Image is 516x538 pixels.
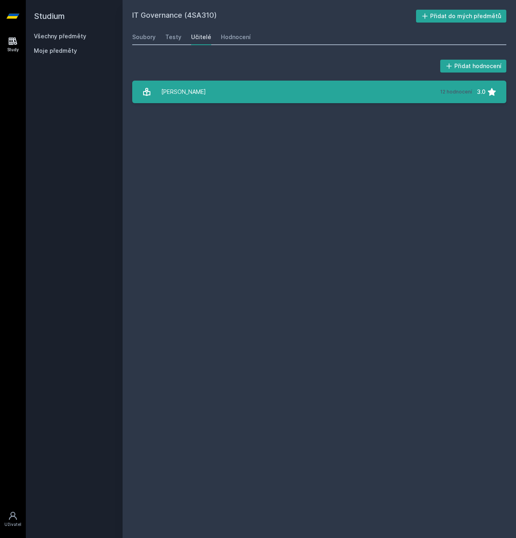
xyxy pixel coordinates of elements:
a: [PERSON_NAME] 12 hodnocení 3.0 [132,81,506,103]
h2: IT Governance (4SA310) [132,10,416,23]
div: Testy [165,33,181,41]
a: Testy [165,29,181,45]
div: 3.0 [477,84,485,100]
a: Soubory [132,29,156,45]
button: Přidat hodnocení [440,60,507,73]
div: Hodnocení [221,33,251,41]
span: Moje předměty [34,47,77,55]
div: Učitelé [191,33,211,41]
div: 12 hodnocení [440,89,472,95]
div: Soubory [132,33,156,41]
a: Všechny předměty [34,33,86,39]
a: Uživatel [2,507,24,532]
a: Study [2,32,24,57]
button: Přidat do mých předmětů [416,10,507,23]
a: Hodnocení [221,29,251,45]
div: [PERSON_NAME] [161,84,206,100]
div: Uživatel [4,521,21,528]
a: Učitelé [191,29,211,45]
div: Study [7,47,19,53]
